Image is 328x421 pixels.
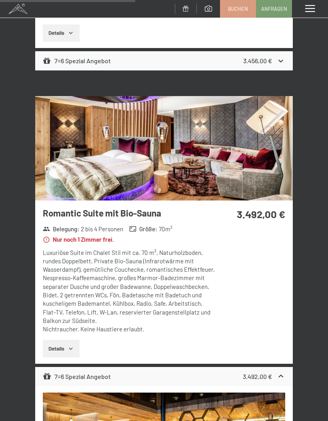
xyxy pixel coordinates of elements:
strong: Nur noch 1 Zimmer frei. [43,235,114,244]
strong: 3.492,00 € [237,208,285,220]
button: Details [43,24,79,42]
strong: Größe : [129,225,157,233]
span: Anfragen [261,5,287,12]
div: 7=6 Spezial Angebot [43,56,111,66]
strong: 3.492,00 € [243,373,272,380]
button: Details [43,340,79,357]
span: 70 m² [159,225,172,233]
div: 7=6 Spezial Angebot3.456,00 € [35,51,293,70]
div: 7=6 Spezial Angebot [43,372,111,381]
strong: Belegung : [43,225,79,233]
span: Buchen [228,5,248,12]
img: mss_renderimg.php [35,96,293,200]
a: Buchen [220,0,256,17]
a: Anfragen [256,0,292,17]
div: Luxuriöse Suite im Chalet Stil mit ca. 70 m², Naturholzboden, rundes Doppelbett, Private Bio-Saun... [43,249,215,334]
h3: Romantic Suite mit Bio-Sauna [43,207,215,219]
div: 7=6 Spezial Angebot3.492,00 € [35,367,293,386]
span: 2 bis 4 Personen [81,225,123,233]
strong: 3.456,00 € [243,57,272,64]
